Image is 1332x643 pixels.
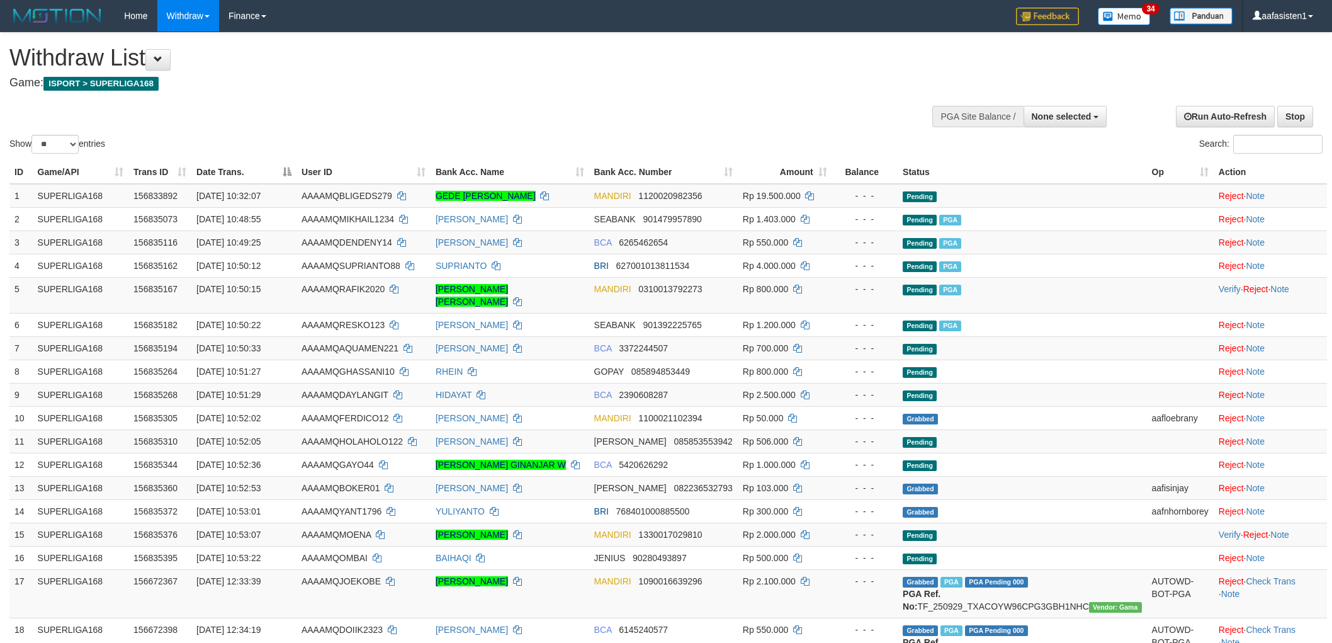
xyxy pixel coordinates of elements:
[33,254,129,277] td: SUPERLIGA168
[133,367,178,377] span: 156835264
[643,214,701,224] span: Copy 901479957890 to clipboard
[589,161,738,184] th: Bank Acc. Number: activate to sort column ascending
[196,460,261,470] span: [DATE] 10:52:36
[1246,506,1265,516] a: Note
[1219,530,1241,540] a: Verify
[837,552,893,564] div: - - -
[33,546,129,569] td: SUPERLIGA168
[837,319,893,331] div: - - -
[898,569,1146,618] td: TF_250929_TXACOYW96CPG3GBH1NHC
[594,320,636,330] span: SEABANK
[743,343,788,353] span: Rp 700.000
[436,483,508,493] a: [PERSON_NAME]
[196,413,261,423] span: [DATE] 10:52:02
[1246,320,1265,330] a: Note
[1219,367,1244,377] a: Reject
[837,412,893,424] div: - - -
[743,506,788,516] span: Rp 300.000
[1214,569,1327,618] td: · ·
[1219,320,1244,330] a: Reject
[1219,576,1244,586] a: Reject
[1277,106,1313,127] a: Stop
[302,343,398,353] span: AAAAMQAQUAMEN221
[133,483,178,493] span: 156835360
[1214,336,1327,360] td: ·
[302,191,392,201] span: AAAAMQBLIGEDS279
[965,577,1028,588] span: PGA Pending
[1214,313,1327,336] td: ·
[594,576,631,586] span: MANDIRI
[932,106,1023,127] div: PGA Site Balance /
[9,313,33,336] td: 6
[436,191,536,201] a: GEDE [PERSON_NAME]
[9,135,105,154] label: Show entries
[133,343,178,353] span: 156835194
[133,191,178,201] span: 156833892
[837,623,893,636] div: - - -
[436,343,508,353] a: [PERSON_NAME]
[1214,406,1327,430] td: ·
[1270,530,1289,540] a: Note
[1246,237,1265,248] a: Note
[1147,569,1214,618] td: AUTOWD-BOT-PGA
[743,367,788,377] span: Rp 800.000
[743,237,788,248] span: Rp 550.000
[436,460,566,470] a: [PERSON_NAME] GINANJAR W
[743,284,788,294] span: Rp 800.000
[1219,506,1244,516] a: Reject
[743,553,788,563] span: Rp 500.000
[33,336,129,360] td: SUPERLIGA168
[1219,237,1244,248] a: Reject
[9,569,33,618] td: 17
[903,484,938,494] span: Grabbed
[903,460,937,471] span: Pending
[302,506,381,516] span: AAAAMQYANT1796
[196,214,261,224] span: [DATE] 10:48:55
[743,413,784,423] span: Rp 50.000
[1147,499,1214,523] td: aafnhornborey
[133,460,178,470] span: 156835344
[1246,413,1265,423] a: Note
[903,321,937,331] span: Pending
[1246,576,1295,586] a: Check Trans
[1246,261,1265,271] a: Note
[743,390,796,400] span: Rp 2.500.000
[33,430,129,453] td: SUPERLIGA168
[1246,483,1265,493] a: Note
[9,77,876,89] h4: Game:
[9,453,33,476] td: 12
[1221,589,1240,599] a: Note
[940,577,962,588] span: Marked by aafsengchandara
[196,343,261,353] span: [DATE] 10:50:33
[837,458,893,471] div: - - -
[1246,367,1265,377] a: Note
[196,261,261,271] span: [DATE] 10:50:12
[1246,460,1265,470] a: Note
[9,430,33,453] td: 11
[1246,553,1265,563] a: Note
[594,436,667,447] span: [PERSON_NAME]
[436,261,487,271] a: SUPRIANTO
[631,367,690,377] span: Copy 085894853449 to clipboard
[594,506,609,516] span: BRI
[133,625,178,635] span: 156672398
[939,261,961,272] span: Marked by aafsengchandara
[837,575,893,588] div: - - -
[9,523,33,546] td: 15
[133,261,178,271] span: 156835162
[633,553,687,563] span: Copy 90280493897 to clipboard
[903,215,937,225] span: Pending
[1214,499,1327,523] td: ·
[436,413,508,423] a: [PERSON_NAME]
[33,360,129,383] td: SUPERLIGA168
[196,625,261,635] span: [DATE] 12:34:19
[436,284,508,307] a: [PERSON_NAME] [PERSON_NAME]
[619,237,668,248] span: Copy 6265462654 to clipboard
[903,344,937,355] span: Pending
[9,230,33,254] td: 3
[738,161,832,184] th: Amount: activate to sort column ascending
[594,214,636,224] span: SEABANK
[302,320,385,330] span: AAAAMQRESKO123
[302,436,403,447] span: AAAAMQHOLAHOLO122
[33,383,129,406] td: SUPERLIGA168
